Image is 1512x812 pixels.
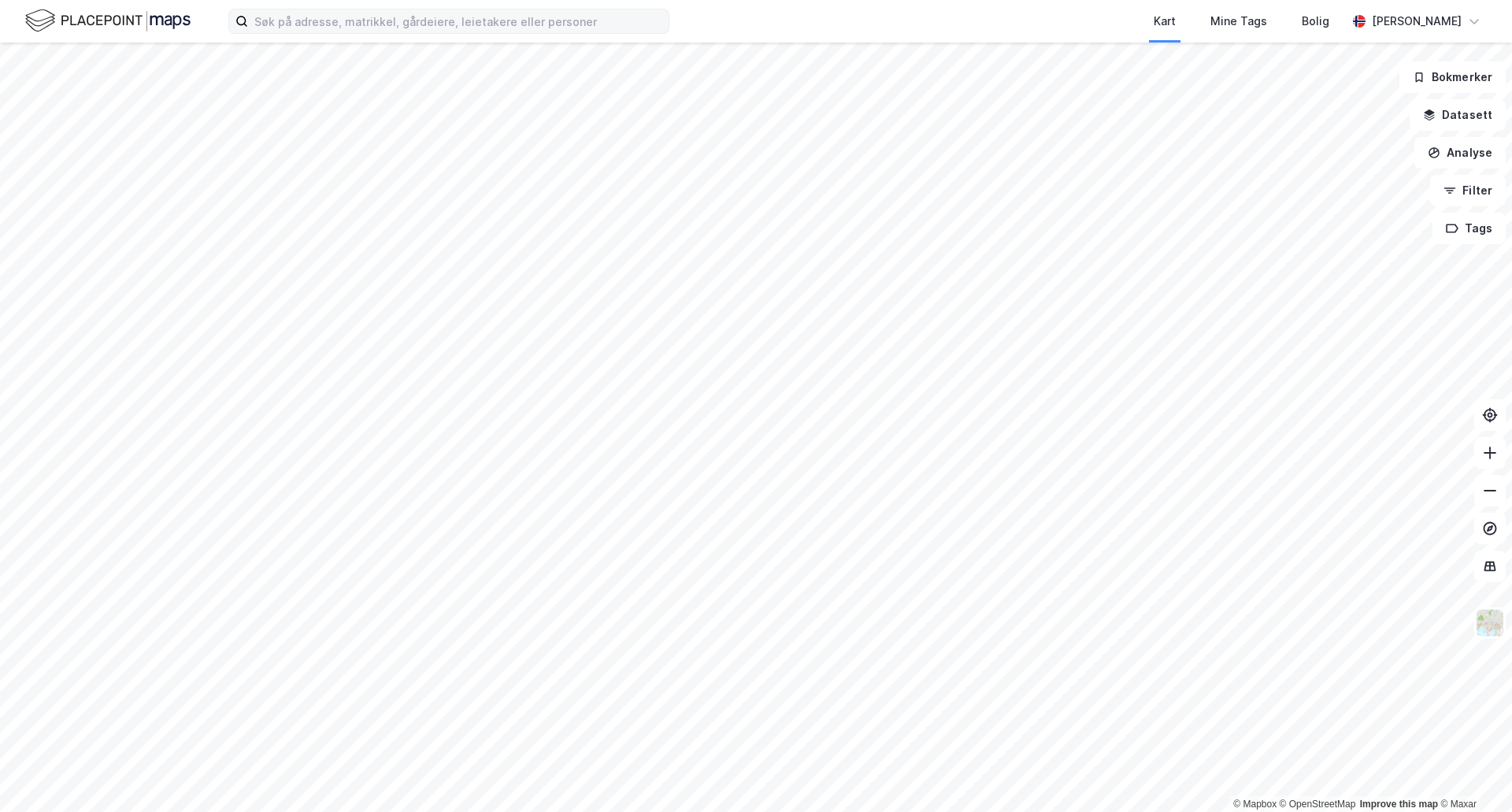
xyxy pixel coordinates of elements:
a: OpenStreetMap [1280,799,1356,810]
div: Bolig [1302,12,1329,31]
div: [PERSON_NAME] [1372,12,1462,31]
a: Mapbox [1233,799,1277,810]
button: Datasett [1410,99,1506,131]
button: Analyse [1414,137,1506,169]
img: Z [1475,608,1505,638]
input: Søk på adresse, matrikkel, gårdeiere, leietakere eller personer [248,9,669,33]
div: Mine Tags [1210,12,1267,31]
button: Filter [1430,175,1506,206]
button: Bokmerker [1399,61,1506,93]
iframe: Chat Widget [1433,736,1512,812]
button: Tags [1432,213,1506,244]
div: Kart [1154,12,1176,31]
a: Improve this map [1360,799,1438,810]
img: logo.f888ab2527a4732fd821a326f86c7f29.svg [25,7,191,35]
